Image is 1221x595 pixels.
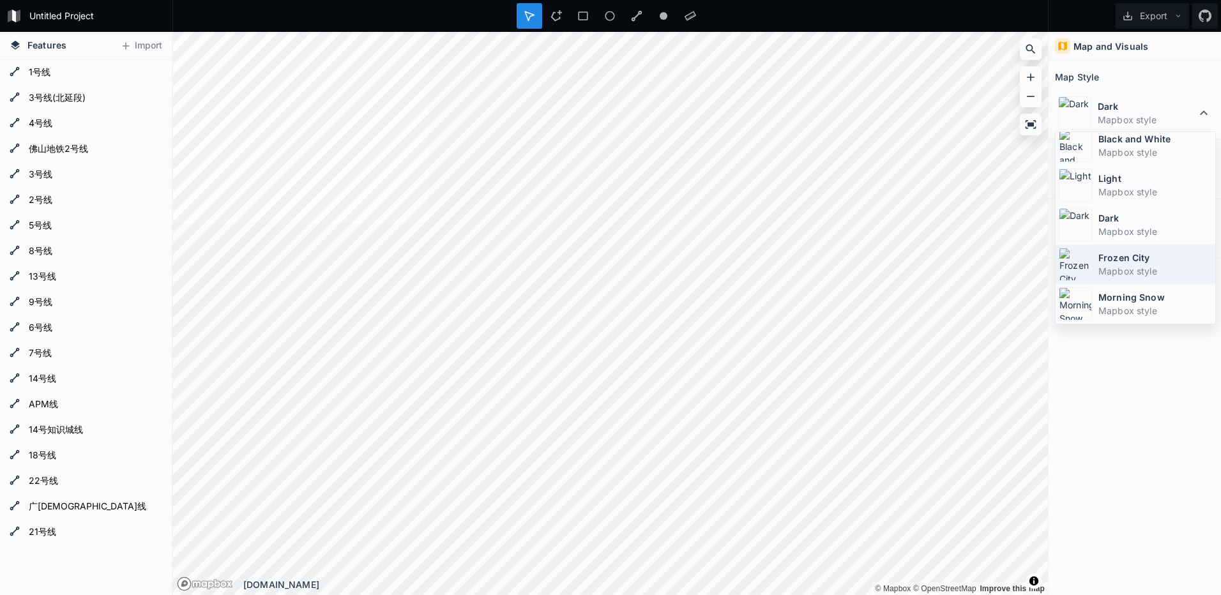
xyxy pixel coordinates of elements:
a: Mapbox [875,584,911,593]
div: [DOMAIN_NAME] [243,578,1048,591]
img: Dark [1059,208,1092,241]
span: Toggle attribution [1030,574,1038,588]
img: Frozen City [1059,248,1092,281]
a: Mapbox logo [177,576,233,591]
a: OpenStreetMap [913,584,976,593]
button: Import [114,36,169,56]
dd: Mapbox style [1098,264,1212,278]
dt: Frozen City [1098,251,1212,264]
img: Dark [1058,96,1091,130]
dt: Dark [1098,100,1196,113]
dd: Mapbox style [1098,146,1212,159]
dd: Mapbox style [1098,225,1212,238]
button: Export [1116,3,1189,29]
h4: Map and Visuals [1073,40,1148,53]
dt: Light [1098,172,1212,185]
a: Map feedback [980,584,1045,593]
dd: Mapbox style [1098,113,1196,126]
span: Features [27,38,66,52]
img: Light [1059,169,1092,202]
h2: Map Style [1055,67,1099,87]
a: Mapbox logo [177,576,192,591]
dd: Mapbox style [1098,304,1212,317]
img: Morning Snow [1059,287,1092,320]
img: Black and White [1059,129,1092,162]
dt: Dark [1098,211,1212,225]
dd: Mapbox style [1098,185,1212,199]
dt: Morning Snow [1098,290,1212,304]
dt: Black and White [1098,132,1212,146]
button: Toggle attribution [1026,573,1042,589]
